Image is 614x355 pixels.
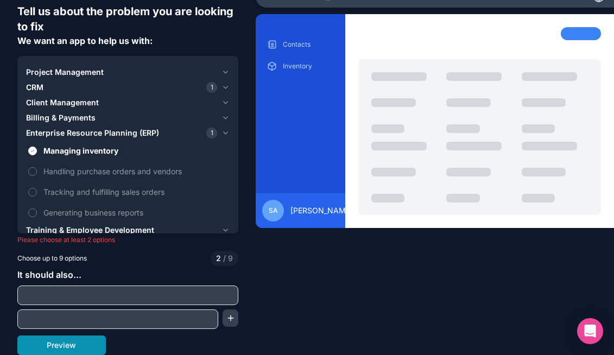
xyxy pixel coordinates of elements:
[216,253,221,264] span: 2
[26,65,230,80] button: Project Management
[26,128,159,138] span: Enterprise Resource Planning (ERP)
[17,269,81,280] span: It should also...
[223,253,226,263] span: /
[264,36,337,185] div: scrollable content
[26,97,99,108] span: Client Management
[17,35,153,46] span: We want an app to help us with:
[206,128,217,138] span: 1
[290,205,353,216] span: [PERSON_NAME]
[17,335,106,355] button: Preview
[26,82,43,93] span: CRM
[17,253,87,263] span: Choose up to 9 options
[26,110,230,125] button: Billing & Payments
[28,188,37,196] button: Tracking and fulfilling sales orders
[206,82,217,93] span: 1
[26,112,96,123] span: Billing & Payments
[43,186,227,198] span: Tracking and fulfilling sales orders
[17,236,238,244] p: Please choose at least 2 options
[577,318,603,344] div: Open Intercom Messenger
[43,145,227,156] span: Managing inventory
[26,141,230,223] div: Enterprise Resource Planning (ERP)1
[26,80,230,95] button: CRM1
[28,208,37,217] button: Generating business reports
[26,223,230,238] button: Training & Employee Development
[26,125,230,141] button: Enterprise Resource Planning (ERP)1
[43,166,227,177] span: Handling purchase orders and vendors
[28,167,37,176] button: Handling purchase orders and vendors
[26,95,230,110] button: Client Management
[26,67,104,78] span: Project Management
[269,206,278,215] span: SA
[283,62,334,71] p: Inventory
[26,225,154,236] span: Training & Employee Development
[28,147,37,155] button: Managing inventory
[17,4,238,34] h6: Tell us about the problem you are looking to fix
[221,253,233,264] span: 9
[283,40,334,49] p: Contacts
[43,207,227,218] span: Generating business reports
